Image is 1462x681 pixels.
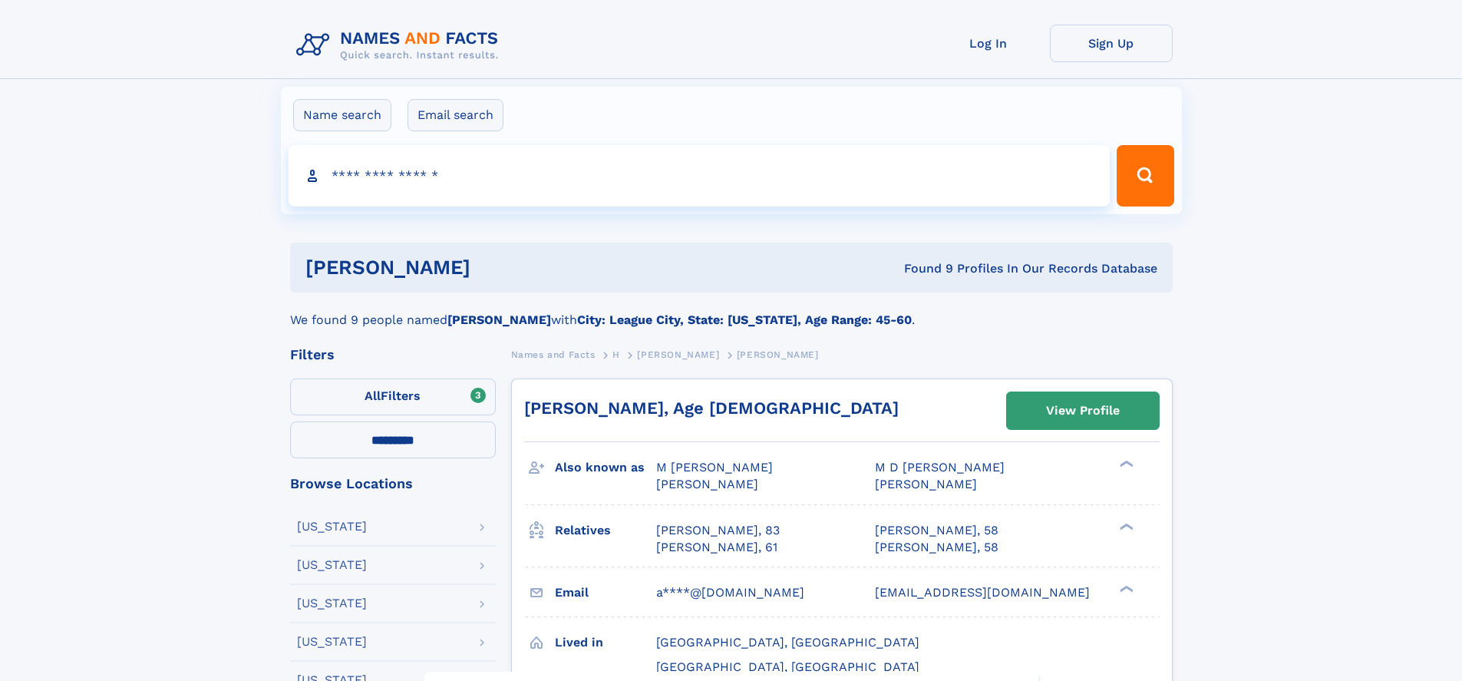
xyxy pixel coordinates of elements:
[290,348,496,362] div: Filters
[656,539,777,556] a: [PERSON_NAME], 61
[447,312,551,327] b: [PERSON_NAME]
[290,379,496,415] label: Filters
[289,145,1111,207] input: search input
[1117,145,1173,207] button: Search Button
[875,585,1090,600] span: [EMAIL_ADDRESS][DOMAIN_NAME]
[555,630,656,656] h3: Lived in
[1116,459,1134,469] div: ❯
[1050,25,1173,62] a: Sign Up
[737,349,819,360] span: [PERSON_NAME]
[656,522,780,539] a: [PERSON_NAME], 83
[1116,583,1134,593] div: ❯
[875,539,998,556] a: [PERSON_NAME], 58
[297,559,367,571] div: [US_STATE]
[1007,392,1159,429] a: View Profile
[290,293,1173,329] div: We found 9 people named with .
[656,635,919,650] span: [GEOGRAPHIC_DATA], [GEOGRAPHIC_DATA]
[305,258,688,277] h1: [PERSON_NAME]
[656,460,773,474] span: M [PERSON_NAME]
[875,522,998,539] a: [PERSON_NAME], 58
[365,388,381,403] span: All
[555,455,656,481] h3: Also known as
[1116,521,1134,531] div: ❯
[297,636,367,648] div: [US_STATE]
[290,25,511,66] img: Logo Names and Facts
[408,99,503,131] label: Email search
[555,517,656,544] h3: Relatives
[656,660,919,674] span: [GEOGRAPHIC_DATA], [GEOGRAPHIC_DATA]
[637,345,719,364] a: [PERSON_NAME]
[577,312,912,327] b: City: League City, State: [US_STATE], Age Range: 45-60
[297,597,367,610] div: [US_STATE]
[555,580,656,606] h3: Email
[524,398,899,418] a: [PERSON_NAME], Age [DEMOGRAPHIC_DATA]
[293,99,391,131] label: Name search
[511,345,596,364] a: Names and Facts
[297,521,367,533] div: [US_STATE]
[637,349,719,360] span: [PERSON_NAME]
[687,260,1157,277] div: Found 9 Profiles In Our Records Database
[927,25,1050,62] a: Log In
[1046,393,1120,428] div: View Profile
[875,477,977,491] span: [PERSON_NAME]
[612,345,620,364] a: H
[656,477,758,491] span: [PERSON_NAME]
[875,460,1005,474] span: M D [PERSON_NAME]
[612,349,620,360] span: H
[290,477,496,491] div: Browse Locations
